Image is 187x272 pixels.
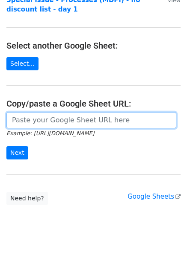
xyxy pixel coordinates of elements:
[6,146,28,159] input: Next
[144,231,187,272] iframe: Chat Widget
[6,41,181,51] h4: Select another Google Sheet:
[6,130,94,136] small: Example: [URL][DOMAIN_NAME]
[128,193,181,200] a: Google Sheets
[6,192,48,205] a: Need help?
[144,231,187,272] div: Widget de chat
[6,98,181,109] h4: Copy/paste a Google Sheet URL:
[6,57,39,70] a: Select...
[6,112,176,128] input: Paste your Google Sheet URL here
